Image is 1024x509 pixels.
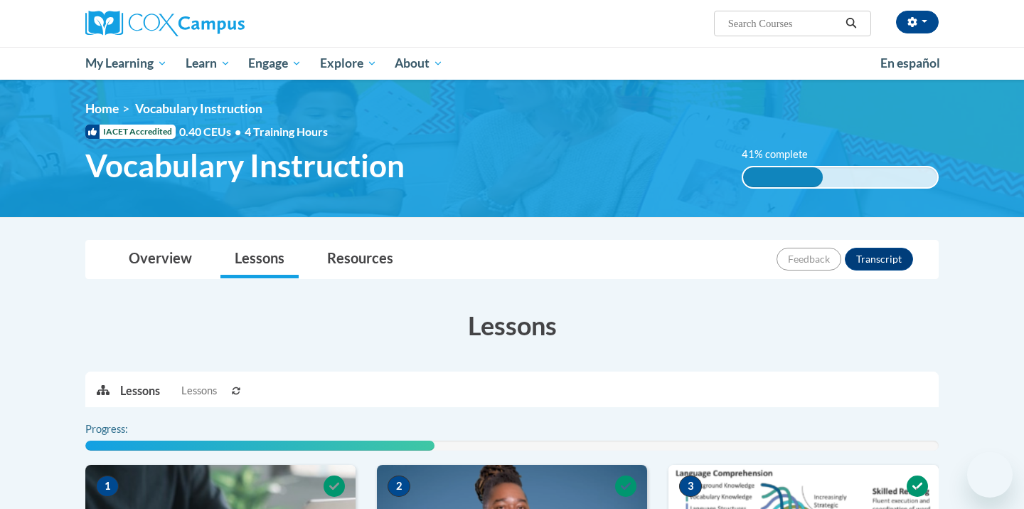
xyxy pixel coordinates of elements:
[85,101,119,116] a: Home
[313,241,407,278] a: Resources
[85,11,356,36] a: Cox Campus
[967,452,1013,498] iframe: Button to launch messaging window
[777,248,841,271] button: Feedback
[76,47,176,80] a: My Learning
[186,55,230,72] span: Learn
[179,124,245,140] span: 0.40 CEUs
[114,241,206,278] a: Overview
[176,47,240,80] a: Learn
[845,248,913,271] button: Transcript
[395,55,443,72] span: About
[85,147,405,184] span: Vocabulary Instruction
[896,11,939,33] button: Account Settings
[181,383,217,399] span: Lessons
[311,47,386,80] a: Explore
[85,421,167,437] label: Progress:
[743,167,823,187] div: 41% complete
[120,383,160,399] p: Lessons
[871,48,949,78] a: En español
[742,147,823,162] label: 41% complete
[880,56,940,70] span: En español
[248,55,302,72] span: Engage
[96,476,119,497] span: 1
[239,47,311,80] a: Engage
[388,476,410,497] span: 2
[135,101,262,116] span: Vocabulary Instruction
[85,308,939,343] h3: Lessons
[727,15,841,32] input: Search Courses
[64,47,960,80] div: Main menu
[85,55,167,72] span: My Learning
[245,125,328,138] span: 4 Training Hours
[85,125,176,139] span: IACET Accredited
[220,241,299,278] a: Lessons
[679,476,702,497] span: 3
[841,15,862,32] button: Search
[235,125,241,138] span: •
[386,47,453,80] a: About
[320,55,377,72] span: Explore
[85,11,245,36] img: Cox Campus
